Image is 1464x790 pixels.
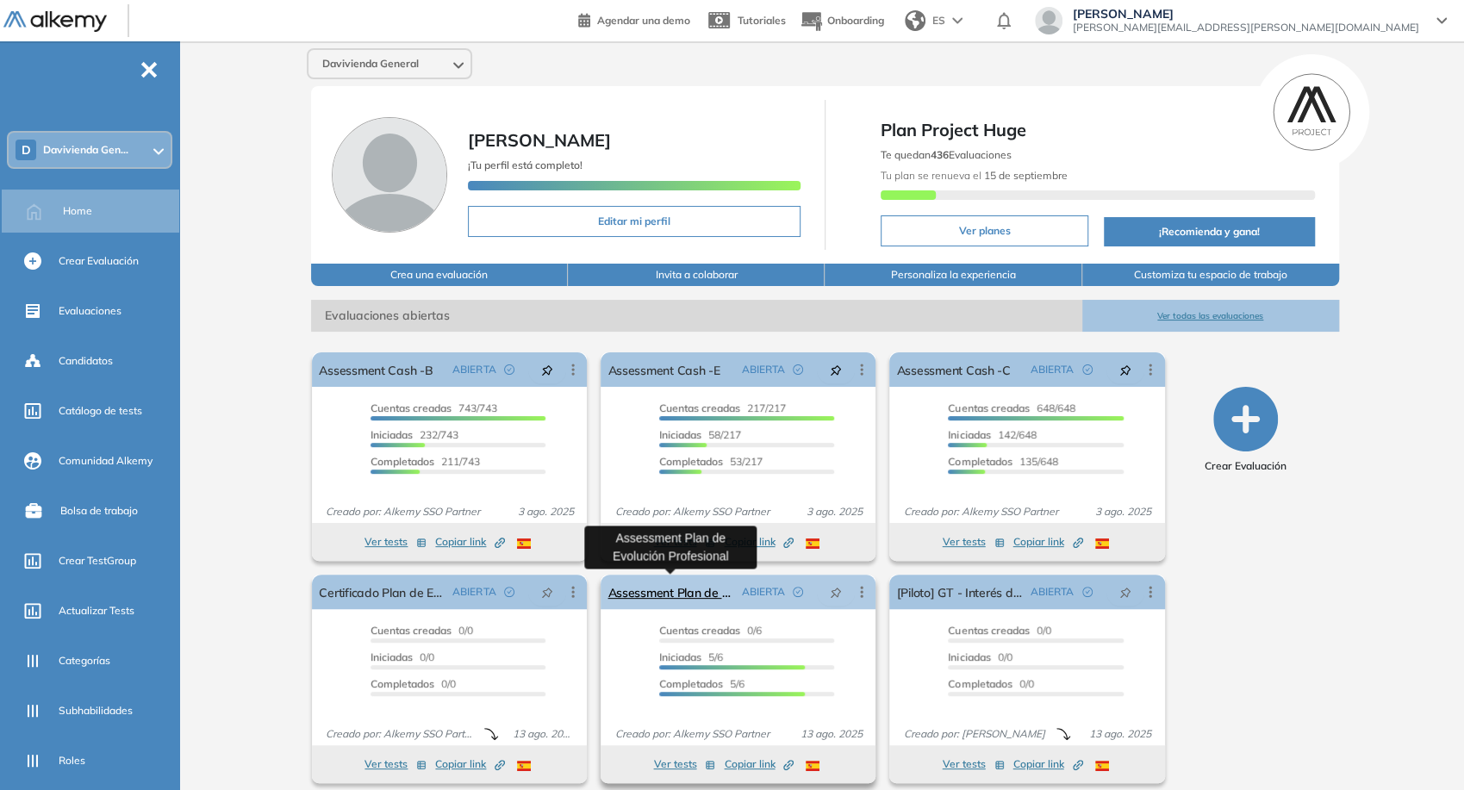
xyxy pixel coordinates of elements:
[741,584,784,600] span: ABIERTA
[43,143,128,157] span: Davivienda Gen...
[896,575,1023,609] a: [Piloto] GT - Interés de crecimiento
[1031,584,1074,600] span: ABIERTA
[364,532,427,552] button: Ver tests
[1013,756,1083,772] span: Copiar link
[825,264,1081,286] button: Personaliza la experiencia
[793,726,869,742] span: 13 ago. 2025
[1205,458,1286,474] span: Crear Evaluación
[371,428,413,441] span: Iniciadas
[3,11,107,33] img: Logo
[724,756,794,772] span: Copiar link
[948,624,1029,637] span: Cuentas creadas
[63,203,92,219] span: Home
[60,503,138,519] span: Bolsa de trabajo
[1082,587,1093,597] span: check-circle
[468,206,801,237] button: Editar mi perfil
[371,624,452,637] span: Cuentas creadas
[371,401,497,414] span: 743/743
[1082,300,1339,332] button: Ver todas las evaluaciones
[597,14,690,27] span: Agendar una demo
[371,455,480,468] span: 211/743
[517,538,531,549] img: ESP
[659,624,762,637] span: 0/6
[59,753,85,768] span: Roles
[322,57,419,71] span: Davivienda General
[793,587,803,597] span: check-circle
[896,504,1064,519] span: Creado por: Alkemy SSO Partner
[948,650,990,663] span: Iniciadas
[371,624,473,637] span: 0/0
[981,169,1068,182] b: 15 de septiembre
[452,584,495,600] span: ABIERTA
[948,428,1036,441] span: 142/648
[724,532,794,552] button: Copiar link
[952,17,963,24] img: arrow
[59,353,113,369] span: Candidatos
[319,575,445,609] a: Certificado Plan de Evolución Profesional
[1082,726,1158,742] span: 13 ago. 2025
[59,703,133,718] span: Subhabilidades
[1205,387,1286,474] button: Crear Evaluación
[319,352,433,387] a: Assessment Cash -B
[659,455,763,468] span: 53/217
[504,364,514,375] span: check-circle
[817,578,855,606] button: pushpin
[741,362,784,377] span: ABIERTA
[510,504,580,519] span: 3 ago. 2025
[59,303,121,319] span: Evaluaciones
[827,14,884,27] span: Onboarding
[319,504,487,519] span: Creado por: Alkemy SSO Partner
[948,624,1050,637] span: 0/0
[724,534,794,550] span: Copiar link
[1013,532,1083,552] button: Copiar link
[1106,578,1144,606] button: pushpin
[806,761,819,771] img: ESP
[607,575,734,609] a: Assessment Plan de Evolución Profesional
[541,585,553,599] span: pushpin
[607,726,776,742] span: Creado por: Alkemy SSO Partner
[932,13,945,28] span: ES
[806,538,819,549] img: ESP
[435,534,505,550] span: Copiar link
[371,455,434,468] span: Completados
[948,428,990,441] span: Iniciadas
[1104,217,1315,246] button: ¡Recomienda y gana!
[517,761,531,771] img: ESP
[371,677,456,690] span: 0/0
[435,532,505,552] button: Copiar link
[1031,362,1074,377] span: ABIERTA
[435,754,505,774] button: Copiar link
[1013,754,1083,774] button: Copiar link
[22,143,31,157] span: D
[948,401,1075,414] span: 648/648
[799,504,869,519] span: 3 ago. 2025
[793,364,803,375] span: check-circle
[1082,264,1339,286] button: Customiza tu espacio de trabajo
[364,754,427,774] button: Ver tests
[1073,7,1419,21] span: [PERSON_NAME]
[1106,356,1144,383] button: pushpin
[435,756,505,772] span: Copiar link
[1013,534,1083,550] span: Copiar link
[659,624,740,637] span: Cuentas creadas
[659,677,723,690] span: Completados
[943,532,1005,552] button: Ver tests
[541,363,553,376] span: pushpin
[659,650,723,663] span: 5/6
[905,10,925,31] img: world
[332,117,447,233] img: Foto de perfil
[659,401,740,414] span: Cuentas creadas
[311,264,568,286] button: Crea una evaluación
[830,363,842,376] span: pushpin
[452,362,495,377] span: ABIERTA
[371,401,452,414] span: Cuentas creadas
[371,677,434,690] span: Completados
[607,504,776,519] span: Creado por: Alkemy SSO Partner
[584,526,757,569] div: Assessment Plan de Evolución Profesional
[371,650,413,663] span: Iniciadas
[59,553,136,569] span: Crear TestGroup
[659,401,786,414] span: 217/217
[817,356,855,383] button: pushpin
[653,754,715,774] button: Ver tests
[659,677,744,690] span: 5/6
